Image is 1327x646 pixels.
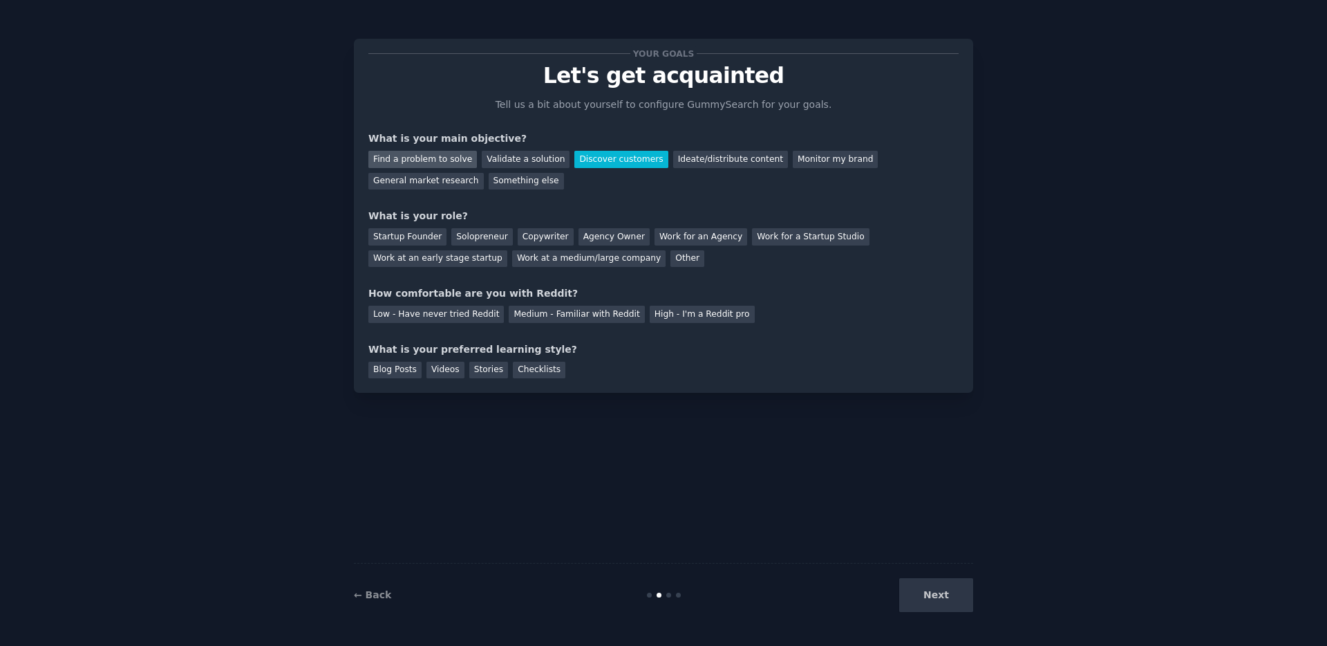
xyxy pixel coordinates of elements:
[518,228,574,246] div: Copywriter
[670,250,704,268] div: Other
[368,306,504,323] div: Low - Have never tried Reddit
[368,131,959,146] div: What is your main objective?
[368,250,507,268] div: Work at an early stage startup
[793,151,878,168] div: Monitor my brand
[650,306,755,323] div: High - I'm a Reddit pro
[368,286,959,301] div: How comfortable are you with Reddit?
[513,362,565,379] div: Checklists
[655,228,747,246] div: Work for an Agency
[368,64,959,88] p: Let's get acquainted
[489,98,838,112] p: Tell us a bit about yourself to configure GummySearch for your goals.
[630,46,697,61] span: Your goals
[469,362,508,379] div: Stories
[368,342,959,357] div: What is your preferred learning style?
[368,151,477,168] div: Find a problem to solve
[578,228,650,246] div: Agency Owner
[512,250,666,268] div: Work at a medium/large company
[451,228,512,246] div: Solopreneur
[509,306,644,323] div: Medium - Familiar with Reddit
[368,228,446,246] div: Startup Founder
[426,362,464,379] div: Videos
[482,151,570,168] div: Validate a solution
[752,228,869,246] div: Work for a Startup Studio
[368,362,422,379] div: Blog Posts
[368,173,484,190] div: General market research
[489,173,564,190] div: Something else
[673,151,788,168] div: Ideate/distribute content
[368,209,959,223] div: What is your role?
[574,151,668,168] div: Discover customers
[354,589,391,600] a: ← Back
